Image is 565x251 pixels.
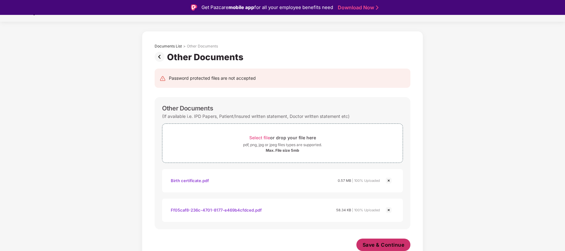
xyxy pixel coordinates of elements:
a: Download Now [338,4,377,11]
div: Other Documents [187,44,218,49]
div: Password protected files are not accepted [169,75,256,82]
strong: mobile app [228,4,254,10]
span: Select file [249,135,270,140]
img: Stroke [376,4,378,11]
img: svg+xml;base64,PHN2ZyBpZD0iQ3Jvc3MtMjR4MjQiIHhtbG5zPSJodHRwOi8vd3d3LnczLm9yZy8yMDAwL3N2ZyIgd2lkdG... [385,206,392,214]
div: Get Pazcare for all your employee benefits need [201,4,333,11]
span: | 100% Uploaded [352,208,380,212]
button: Save & Continue [356,239,411,251]
span: | 100% Uploaded [352,178,380,183]
div: Max. File size 5mb [266,148,299,153]
div: (If available i.e. IPD Papers, Patient/Insured written statement, Doctor written statement etc) [162,112,350,120]
div: > [183,44,186,49]
img: svg+xml;base64,PHN2ZyBpZD0iQ3Jvc3MtMjR4MjQiIHhtbG5zPSJodHRwOi8vd3d3LnczLm9yZy8yMDAwL3N2ZyIgd2lkdG... [385,177,392,184]
div: Other Documents [167,52,246,62]
div: Documents List [155,44,182,49]
div: Birth certificate.pdf [171,175,209,186]
div: Ff05caf8-236c-4701-8177-e469b4cfdced.pdf [171,205,262,215]
img: svg+xml;base64,PHN2ZyB4bWxucz0iaHR0cDovL3d3dy53My5vcmcvMjAwMC9zdmciIHdpZHRoPSIyNCIgaGVpZ2h0PSIyNC... [160,75,166,82]
span: 58.34 KB [336,208,351,212]
img: Logo [191,4,197,11]
span: 0.57 MB [338,178,351,183]
span: Save & Continue [363,241,405,248]
span: Select fileor drop your file herepdf, png, jpg or jpeg files types are supported.Max. File size 5mb [162,128,403,158]
img: svg+xml;base64,PHN2ZyBpZD0iUHJldi0zMngzMiIgeG1sbnM9Imh0dHA6Ly93d3cudzMub3JnLzIwMDAvc3ZnIiB3aWR0aD... [155,52,167,62]
div: Other Documents [162,105,213,112]
div: or drop your file here [249,133,316,142]
div: pdf, png, jpg or jpeg files types are supported. [243,142,322,148]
